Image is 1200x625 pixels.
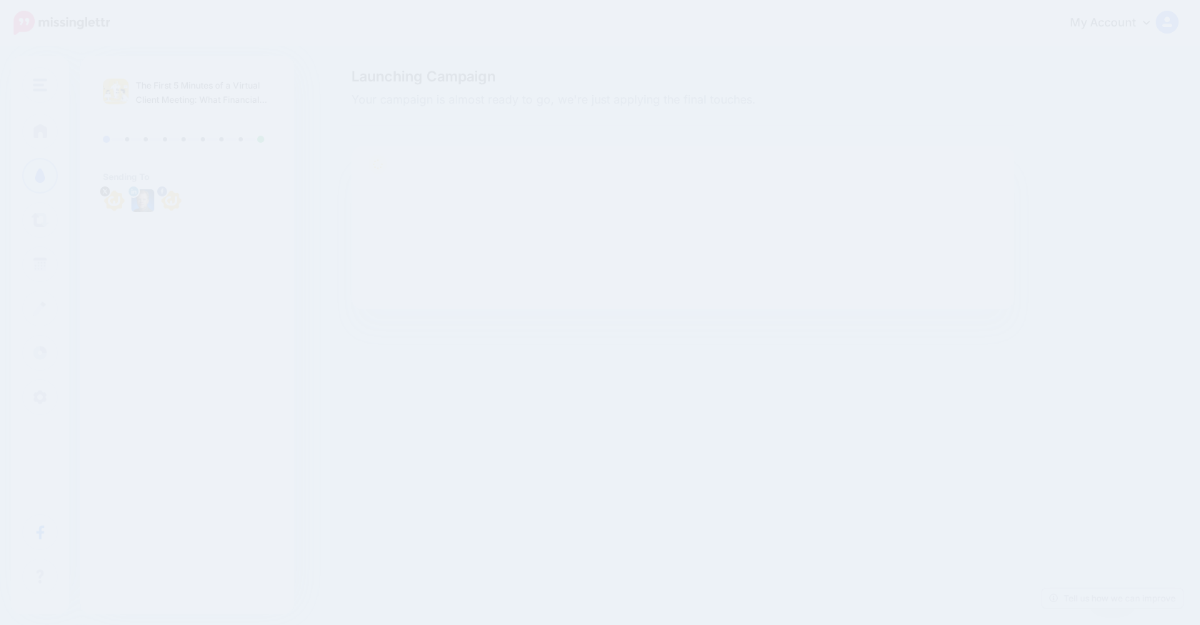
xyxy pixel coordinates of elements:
p: The First 5 Minutes of a Virtual Client Meeting: What Financial Advisors Must Get Right [136,79,271,107]
span: Launching Campaign [351,69,1014,84]
a: Tell us how we can improve [1042,589,1183,608]
img: 294216085_733586221362840_6419865137151145949_n-bsa146946.png [160,189,183,212]
img: menu.png [33,79,47,91]
img: Missinglettr [14,11,110,35]
img: 94cd6424640a5d20aeef47e9d9b4a818_thumb.jpg [103,79,129,104]
h4: Sending To [103,171,271,182]
img: 1516157769688-84710.png [131,189,154,212]
span: Your campaign is almost ready to go, we're just applying the final touches. [351,91,1014,109]
a: My Account [1056,6,1179,41]
img: WND2RMa3-11862.png [103,189,126,212]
